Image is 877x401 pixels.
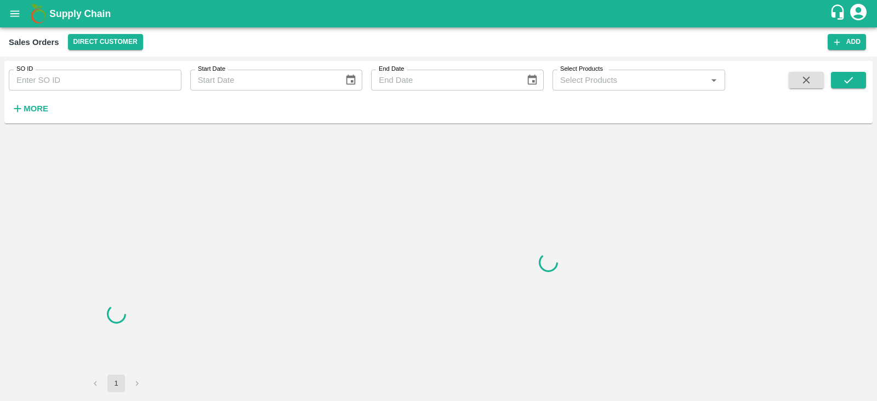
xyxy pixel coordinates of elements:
[16,65,33,74] label: SO ID
[107,375,125,392] button: page 1
[190,70,336,91] input: Start Date
[9,99,51,118] button: More
[379,65,404,74] label: End Date
[9,35,59,49] div: Sales Orders
[27,3,49,25] img: logo
[556,73,704,87] input: Select Products
[68,34,143,50] button: Select DC
[49,8,111,19] b: Supply Chain
[9,70,181,91] input: Enter SO ID
[85,375,147,392] nav: pagination navigation
[24,104,48,113] strong: More
[49,6,829,21] a: Supply Chain
[371,70,517,91] input: End Date
[2,1,27,26] button: open drawer
[522,70,543,91] button: Choose date
[829,4,848,24] div: customer-support
[198,65,225,74] label: Start Date
[707,73,721,87] button: Open
[828,34,866,50] button: Add
[560,65,603,74] label: Select Products
[848,2,868,25] div: account of current user
[340,70,361,91] button: Choose date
